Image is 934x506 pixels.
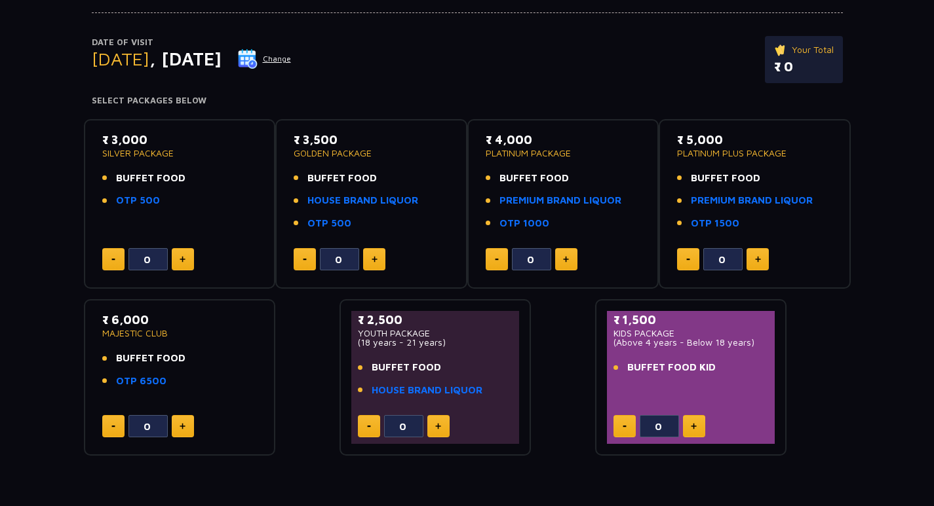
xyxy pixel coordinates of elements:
[92,36,292,49] p: Date of Visit
[691,216,739,231] a: OTP 1500
[116,193,160,208] a: OTP 500
[307,171,377,186] span: BUFFET FOOD
[774,43,788,57] img: ticket
[294,131,449,149] p: ₹ 3,500
[367,425,371,427] img: minus
[563,256,569,262] img: plus
[613,329,769,338] p: KIDS PACKAGE
[116,171,185,186] span: BUFFET FOOD
[691,171,760,186] span: BUFFET FOOD
[499,171,569,186] span: BUFFET FOOD
[102,131,258,149] p: ₹ 3,000
[499,216,549,231] a: OTP 1000
[294,149,449,158] p: GOLDEN PACKAGE
[102,149,258,158] p: SILVER PACKAGE
[111,259,115,261] img: minus
[307,216,351,231] a: OTP 500
[180,423,185,429] img: plus
[92,96,843,106] h4: Select Packages Below
[307,193,418,208] a: HOUSE BRAND LIQUOR
[102,329,258,338] p: MAJESTIC CLUB
[372,360,441,375] span: BUFFET FOOD
[149,48,222,69] span: , [DATE]
[180,256,185,262] img: plus
[303,259,307,261] img: minus
[686,259,690,261] img: minus
[372,256,378,262] img: plus
[92,48,149,69] span: [DATE]
[372,383,482,398] a: HOUSE BRAND LIQUOR
[116,351,185,366] span: BUFFET FOOD
[613,311,769,329] p: ₹ 1,500
[613,338,769,347] p: (Above 4 years - Below 18 years)
[774,43,834,57] p: Your Total
[499,193,621,208] a: PREMIUM BRAND LIQUOR
[774,57,834,77] p: ₹ 0
[691,423,697,429] img: plus
[677,149,832,158] p: PLATINUM PLUS PACKAGE
[358,338,513,347] p: (18 years - 21 years)
[435,423,441,429] img: plus
[677,131,832,149] p: ₹ 5,000
[486,131,641,149] p: ₹ 4,000
[495,259,499,261] img: minus
[486,149,641,158] p: PLATINUM PACKAGE
[111,425,115,427] img: minus
[627,360,716,375] span: BUFFET FOOD KID
[691,193,813,208] a: PREMIUM BRAND LIQUOR
[358,311,513,329] p: ₹ 2,500
[623,425,627,427] img: minus
[116,374,166,389] a: OTP 6500
[755,256,761,262] img: plus
[237,48,292,69] button: Change
[358,329,513,338] p: YOUTH PACKAGE
[102,311,258,329] p: ₹ 6,000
